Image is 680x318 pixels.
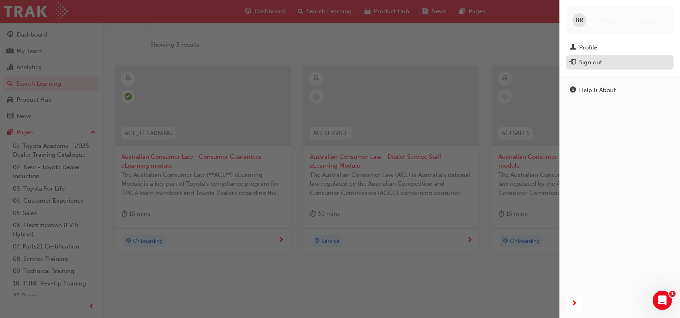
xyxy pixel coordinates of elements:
div: Sign out [579,58,602,67]
iframe: Intercom live chat [653,291,672,310]
a: Help & About [566,83,674,98]
span: next-icon [571,299,577,309]
span: 1 [669,291,676,297]
span: man-icon [570,44,576,51]
span: Barrie [PERSON_NAME] [590,13,656,20]
span: info-icon [570,87,576,94]
span: exit-icon [570,59,576,66]
div: Help & About [579,86,616,95]
span: BR [576,16,584,25]
div: Profile [579,43,597,52]
button: Sign out [566,55,674,70]
a: Profile [566,40,674,55]
span: 442585 [590,21,609,27]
